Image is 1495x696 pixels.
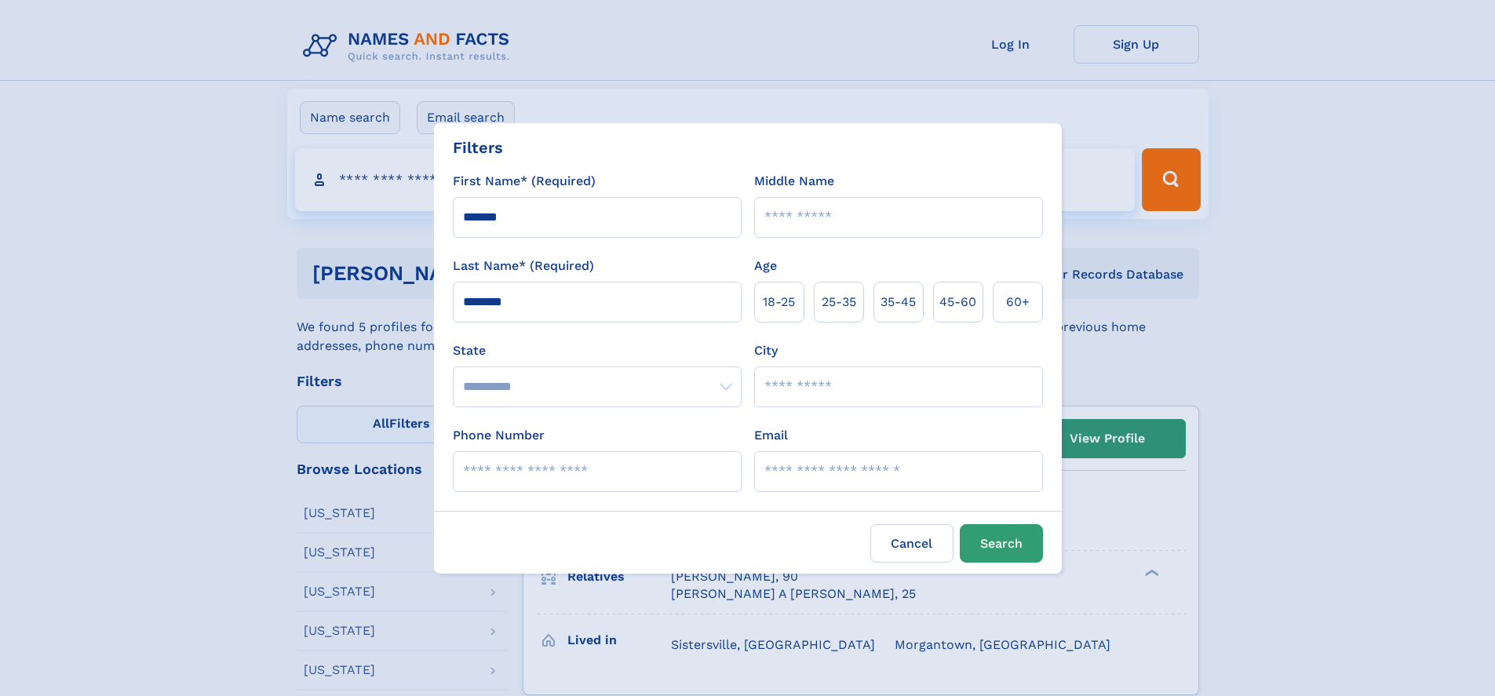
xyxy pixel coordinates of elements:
[754,172,834,191] label: Middle Name
[453,136,503,159] div: Filters
[754,257,777,275] label: Age
[960,524,1043,563] button: Search
[881,293,916,312] span: 35‑45
[939,293,976,312] span: 45‑60
[763,293,795,312] span: 18‑25
[870,524,954,563] label: Cancel
[822,293,856,312] span: 25‑35
[754,341,778,360] label: City
[754,426,788,445] label: Email
[1006,293,1030,312] span: 60+
[453,257,594,275] label: Last Name* (Required)
[453,172,596,191] label: First Name* (Required)
[453,426,545,445] label: Phone Number
[453,341,742,360] label: State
